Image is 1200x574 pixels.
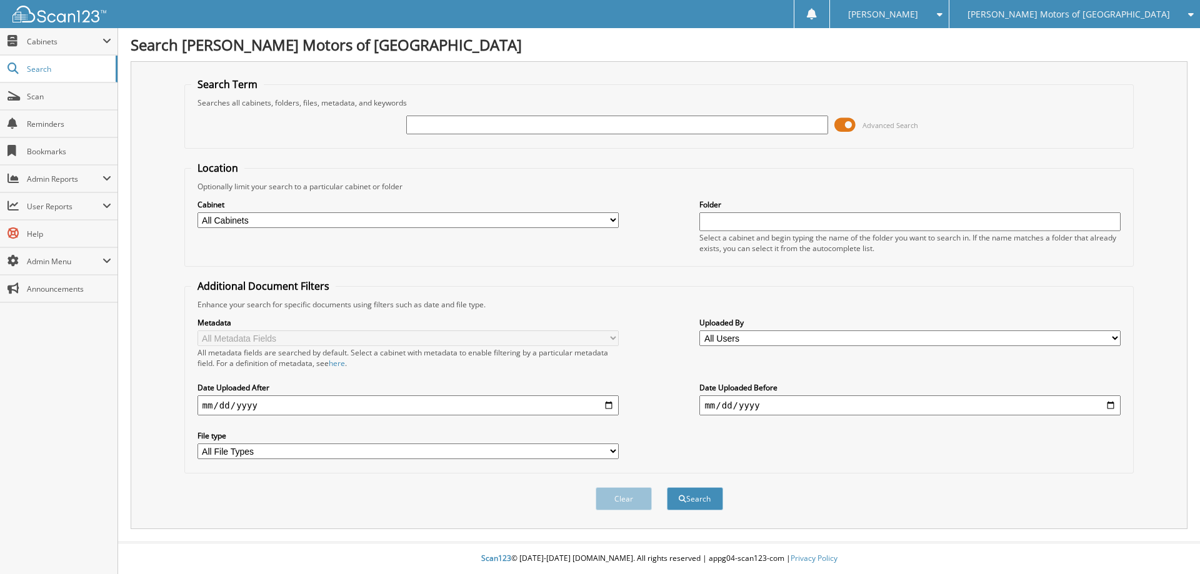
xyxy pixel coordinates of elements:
input: end [699,395,1121,415]
label: Date Uploaded Before [699,382,1121,393]
div: All metadata fields are searched by default. Select a cabinet with metadata to enable filtering b... [197,347,619,369]
div: © [DATE]-[DATE] [DOMAIN_NAME]. All rights reserved | appg04-scan123-com | [118,543,1200,574]
span: Search [27,64,109,74]
label: File type [197,430,619,441]
span: [PERSON_NAME] [848,11,918,18]
span: [PERSON_NAME] Motors of [GEOGRAPHIC_DATA] [967,11,1170,18]
a: here [329,358,345,369]
span: User Reports [27,201,102,212]
span: Admin Menu [27,256,102,267]
span: Admin Reports [27,174,102,184]
span: Help [27,229,111,239]
div: Optionally limit your search to a particular cabinet or folder [191,181,1127,192]
legend: Search Term [191,77,264,91]
h1: Search [PERSON_NAME] Motors of [GEOGRAPHIC_DATA] [131,34,1187,55]
span: Bookmarks [27,146,111,157]
div: Searches all cabinets, folders, files, metadata, and keywords [191,97,1127,108]
legend: Additional Document Filters [191,279,336,293]
legend: Location [191,161,244,175]
a: Privacy Policy [791,553,837,563]
label: Date Uploaded After [197,382,619,393]
div: Select a cabinet and begin typing the name of the folder you want to search in. If the name match... [699,232,1121,254]
span: Cabinets [27,36,102,47]
span: Advanced Search [862,121,918,130]
label: Uploaded By [699,317,1121,328]
button: Search [667,487,723,510]
button: Clear [596,487,652,510]
label: Folder [699,199,1121,210]
input: start [197,395,619,415]
img: scan123-logo-white.svg [12,6,106,22]
span: Scan123 [481,553,511,563]
div: Enhance your search for specific documents using filters such as date and file type. [191,299,1127,310]
label: Cabinet [197,199,619,210]
span: Reminders [27,119,111,129]
label: Metadata [197,317,619,328]
span: Announcements [27,284,111,294]
span: Scan [27,91,111,102]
